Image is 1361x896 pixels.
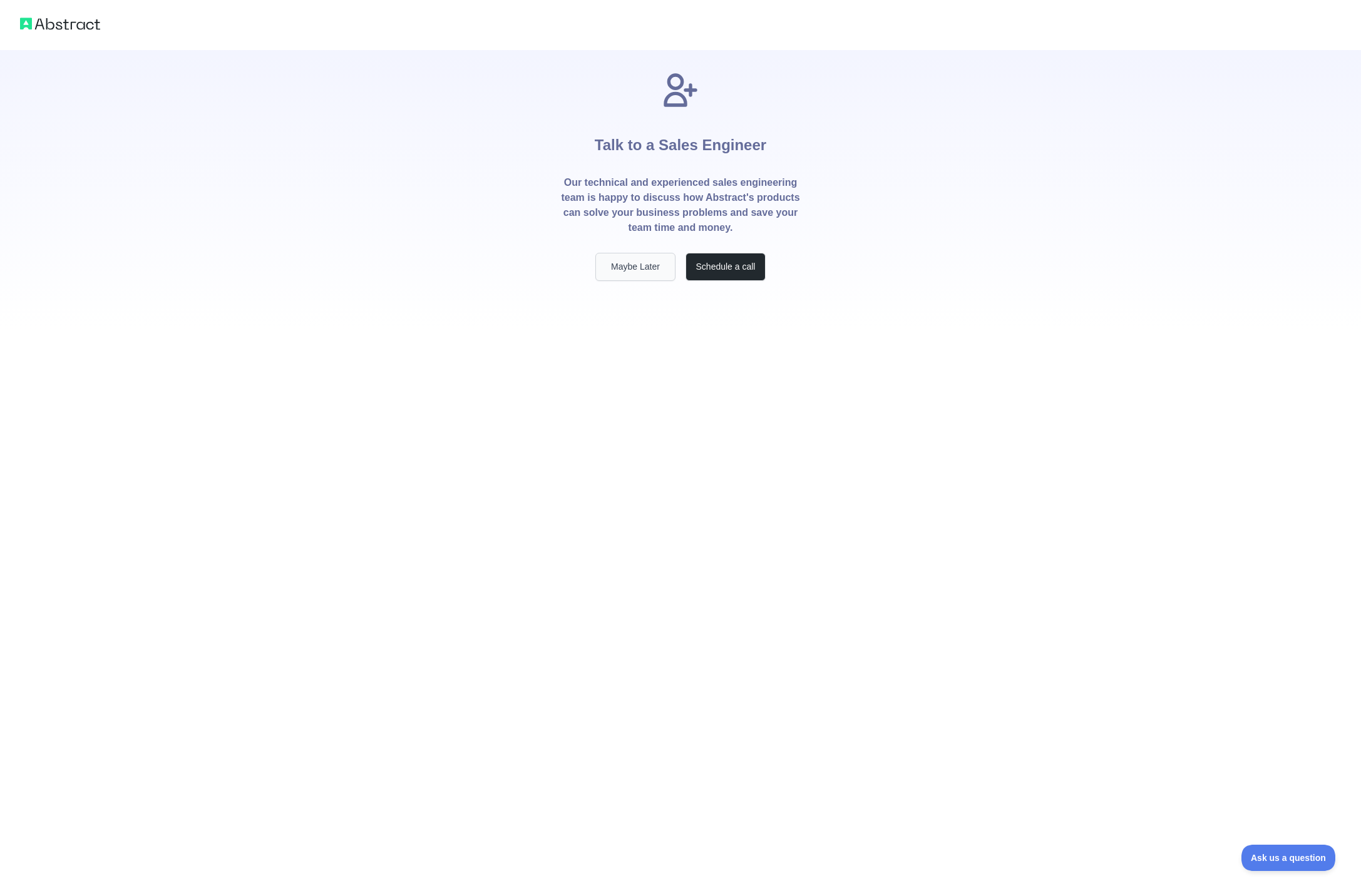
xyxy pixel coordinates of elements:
button: Schedule a call [686,253,766,281]
p: Our technical and experienced sales engineering team is happy to discuss how Abstract's products ... [560,175,801,235]
button: Maybe Later [595,253,675,281]
h1: Talk to a Sales Engineer [595,110,766,175]
img: Abstract logo [20,15,100,33]
iframe: Toggle Customer Support [1241,845,1336,871]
